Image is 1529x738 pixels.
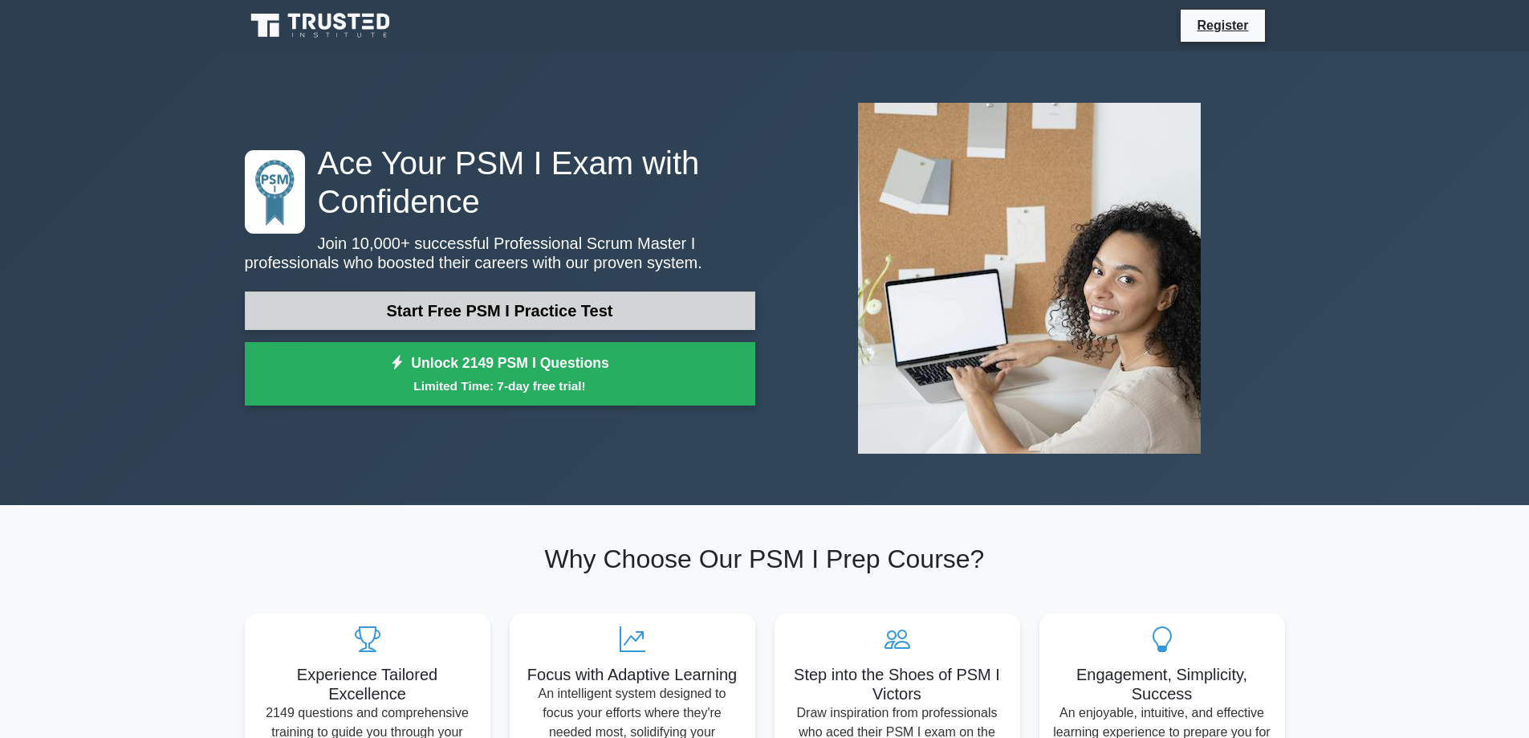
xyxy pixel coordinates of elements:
[523,665,742,684] h5: Focus with Adaptive Learning
[1052,665,1272,703] h5: Engagement, Simplicity, Success
[245,544,1285,574] h2: Why Choose Our PSM I Prep Course?
[787,665,1007,703] h5: Step into the Shoes of PSM I Victors
[245,292,755,330] a: Start Free PSM I Practice Test
[258,665,478,703] h5: Experience Tailored Excellence
[265,377,735,395] small: Limited Time: 7-day free trial!
[245,144,755,221] h1: Ace Your PSM I Exam with Confidence
[245,234,755,272] p: Join 10,000+ successful Professional Scrum Master I professionals who boosted their careers with ...
[1187,15,1258,35] a: Register
[245,342,755,406] a: Unlock 2149 PSM I QuestionsLimited Time: 7-day free trial!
